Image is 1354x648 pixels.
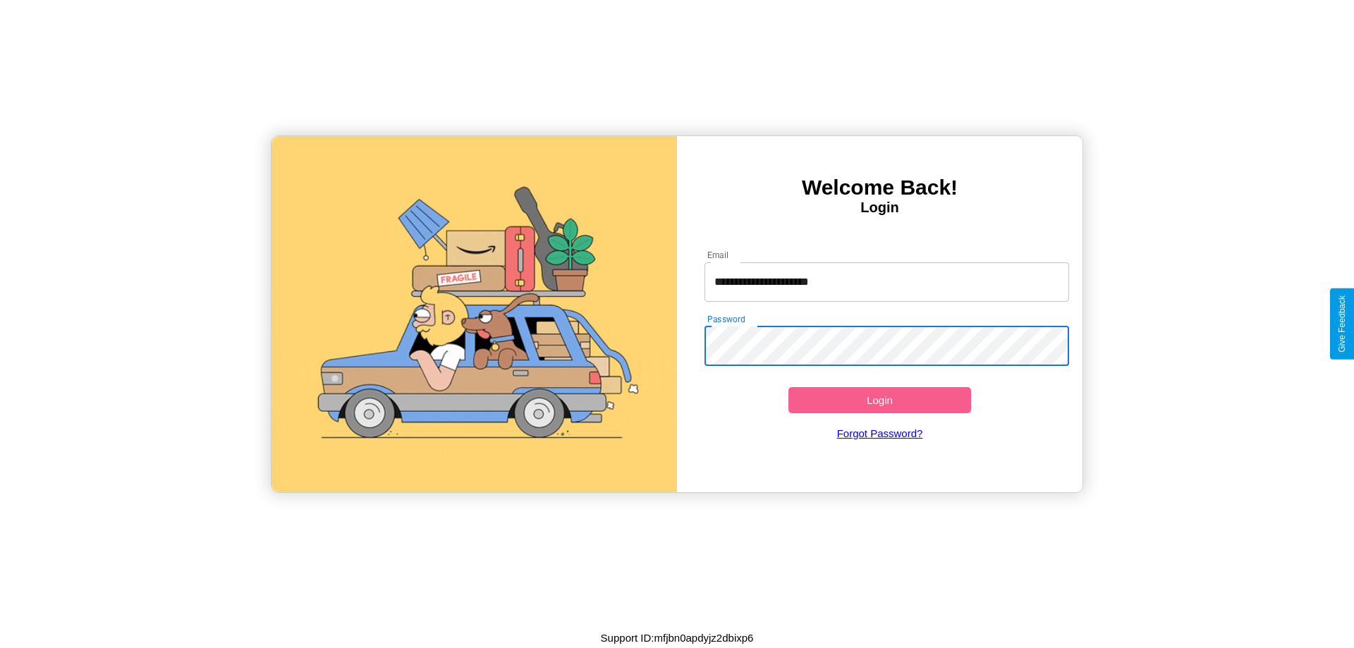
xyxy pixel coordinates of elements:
[677,176,1082,200] h3: Welcome Back!
[272,136,677,492] img: gif
[707,313,745,325] label: Password
[601,628,754,647] p: Support ID: mfjbn0apdyjz2dbixp6
[788,387,971,413] button: Login
[707,249,729,261] label: Email
[697,413,1063,453] a: Forgot Password?
[1337,295,1347,353] div: Give Feedback
[677,200,1082,216] h4: Login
